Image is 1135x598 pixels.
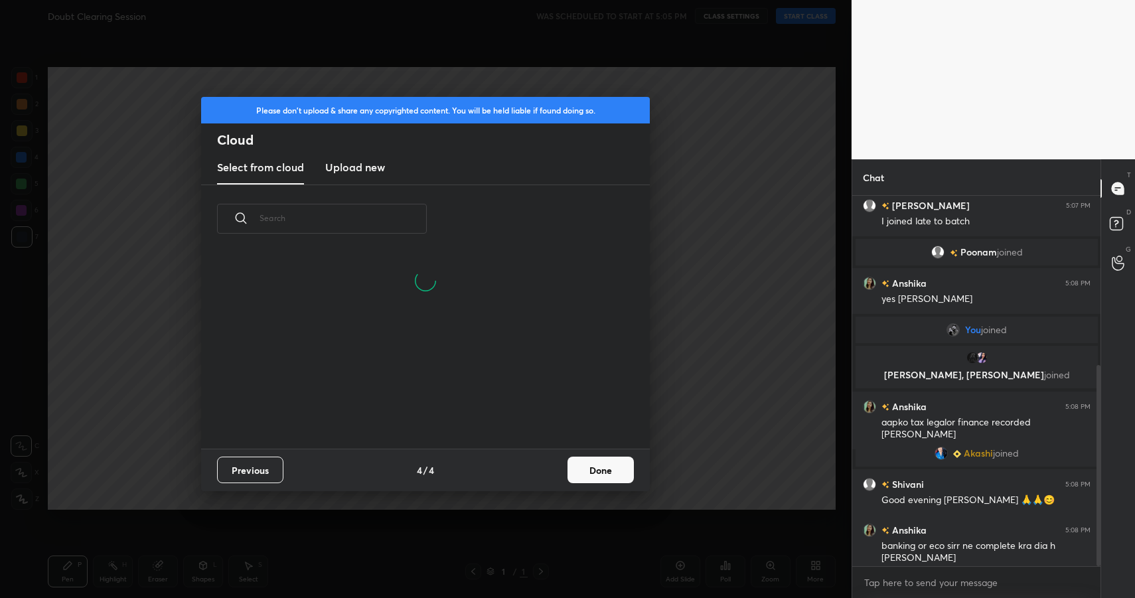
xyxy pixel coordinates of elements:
span: Poonam [960,247,996,258]
img: no-rating-badge.077c3623.svg [881,482,889,489]
div: I joined late to batch [881,215,1091,228]
div: 5:08 PM [1065,526,1091,534]
h4: 4 [417,463,422,477]
h6: [PERSON_NAME] [889,198,970,212]
img: fb691bd2aca24f748c2c8257c43f2731.jpg [863,400,876,413]
img: default.png [931,246,944,259]
span: You [965,325,981,335]
div: 5:08 PM [1065,279,1091,287]
img: no-rating-badge.077c3623.svg [949,250,957,257]
div: banking or eco sirr ne complete kra dia h [PERSON_NAME] [881,540,1091,565]
span: joined [993,448,1019,459]
img: default.png [863,199,876,212]
img: 3 [965,351,978,364]
button: Previous [217,457,283,483]
img: no-rating-badge.077c3623.svg [881,528,889,535]
span: Akashi [964,448,993,459]
h6: Anshika [889,400,927,413]
div: yes [PERSON_NAME] [881,293,1091,306]
input: Search [260,190,427,246]
p: [PERSON_NAME], [PERSON_NAME] [864,370,1090,380]
h6: Anshika [889,276,927,290]
img: fb691bd2aca24f748c2c8257c43f2731.jpg [863,524,876,537]
img: 9af2b4c1818c46ee8a42d2649b7ac35f.png [946,323,960,336]
img: no-rating-badge.077c3623.svg [881,404,889,411]
h2: Cloud [217,131,650,149]
div: Please don't upload & share any copyrighted content. You will be held liable if found doing so. [201,97,650,123]
div: 5:08 PM [1065,403,1091,411]
img: b018aa30953b4647a337f9ea33a52106.jpg [935,447,948,460]
div: aapko tax legalor finance recorded [PERSON_NAME] [881,416,1091,441]
div: grid [852,196,1101,566]
h3: Upload new [325,159,385,175]
img: no-rating-badge.077c3623.svg [881,203,889,210]
p: T [1127,170,1131,180]
img: default.png [863,478,876,491]
button: Done [567,457,634,483]
h6: Shivani [889,477,924,491]
img: no-rating-badge.077c3623.svg [881,281,889,288]
h3: Select from cloud [217,159,304,175]
span: joined [996,247,1022,258]
h4: / [423,463,427,477]
div: 5:07 PM [1066,202,1091,210]
div: Good evening [PERSON_NAME] 🙏🙏😊 [881,494,1091,507]
img: 7d3ef99fd9484326bff4a2560edb9ba9.jpg [974,351,988,364]
p: G [1126,244,1131,254]
img: fb691bd2aca24f748c2c8257c43f2731.jpg [863,277,876,290]
div: 5:08 PM [1065,481,1091,488]
p: D [1126,207,1131,217]
h4: 4 [429,463,434,477]
p: Chat [852,160,895,195]
span: joined [1043,368,1069,381]
h6: Anshika [889,523,927,537]
img: Learner_Badge_beginner_1_8b307cf2a0.svg [953,450,961,458]
span: joined [981,325,1007,335]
